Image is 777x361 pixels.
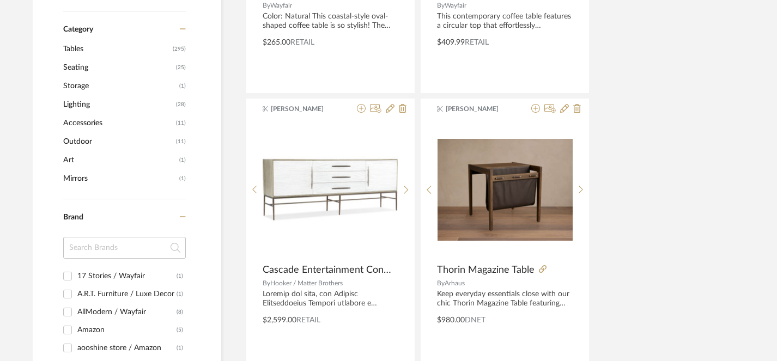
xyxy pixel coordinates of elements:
span: Seating [63,58,173,77]
span: By [437,280,445,286]
span: Thorin Magazine Table [437,264,535,276]
span: Retail [290,39,314,46]
span: Wayfair [445,2,466,9]
span: [PERSON_NAME] [446,104,514,114]
span: $265.00 [263,39,290,46]
span: Accessories [63,114,173,132]
span: (25) [176,59,186,76]
span: Arhaus [445,280,465,286]
div: Color: Natural This coastal-style oval-shaped coffee table is so stylish! The rattan & solid whit... [263,12,398,30]
input: Search Brands [63,237,186,259]
span: Outdoor [63,132,173,151]
div: (8) [177,303,183,321]
span: Category [63,25,93,34]
span: (295) [173,40,186,58]
span: Storage [63,77,177,95]
span: By [263,280,270,286]
span: $980.00 [437,316,465,324]
span: $409.99 [437,39,465,46]
span: Hooker / Matter Brothers [270,280,343,286]
div: (1) [177,339,183,357]
span: (28) [176,96,186,113]
span: DNET [465,316,485,324]
img: Cascade Entertainment Console [263,139,398,240]
span: (1) [179,170,186,187]
div: (1) [177,267,183,285]
img: Thorin Magazine Table [438,139,573,240]
span: $2,599.00 [263,316,296,324]
span: By [437,2,445,9]
span: Tables [63,40,170,58]
span: Lighting [63,95,173,114]
span: Retail [465,39,489,46]
span: (11) [176,114,186,132]
span: Cascade Entertainment Console [263,264,394,276]
div: A.R.T. Furniture / Luxe Decor [77,285,177,303]
div: Keep everyday essentials close with our chic Thorin Magazine Table featuring sturdy, solid oak wo... [437,290,573,308]
div: 17 Stories / Wayfair [77,267,177,285]
div: aooshine store / Amazon [77,339,177,357]
span: Retail [296,316,320,324]
span: Wayfair [270,2,292,9]
span: Brand [63,213,83,221]
span: (1) [179,77,186,95]
span: [PERSON_NAME] [271,104,339,114]
div: (5) [177,321,183,339]
div: This contemporary coffee table features a circular top that effortlessly complements modern decor... [437,12,573,30]
div: Loremip dol sita, con Adipisc Elitseddoeius Tempori utlabore e dolorem ali enimadmi veniamquis no... [263,290,398,308]
div: AllModern / Wayfair [77,303,177,321]
div: (1) [177,285,183,303]
span: Art [63,151,177,169]
span: By [263,2,270,9]
span: (1) [179,151,186,169]
span: (11) [176,133,186,150]
span: Mirrors [63,169,177,188]
div: Amazon [77,321,177,339]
